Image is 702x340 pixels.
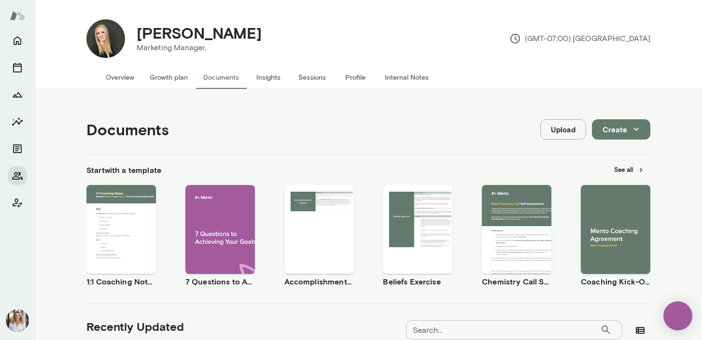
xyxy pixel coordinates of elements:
h6: 1:1 Coaching Notes [86,276,156,287]
h6: Chemistry Call Self-Assessment [Coaches only] [482,276,551,287]
img: Lauren Henss [86,19,125,58]
h6: 7 Questions to Achieving Your Goals [185,276,255,287]
button: Profile [334,66,377,89]
button: Documents [8,139,27,158]
button: Sessions [290,66,334,89]
p: Marketing Manager, [137,42,262,54]
h5: Recently Updated [86,319,184,334]
h6: Coaching Kick-Off | Coaching Agreement [581,276,650,287]
button: Documents [196,66,247,89]
h6: Beliefs Exercise [383,276,452,287]
button: Overview [98,66,142,89]
button: Insights [247,66,290,89]
img: Mento [10,6,25,25]
h6: Accomplishment Tracker [284,276,354,287]
h4: Documents [86,120,169,139]
button: Upload [540,119,586,140]
button: Sessions [8,58,27,77]
img: Jennifer Palazzo [6,309,29,332]
button: See all [608,162,650,177]
button: Client app [8,193,27,212]
button: Growth plan [142,66,196,89]
p: (GMT-07:00) [GEOGRAPHIC_DATA] [509,33,650,44]
h6: Start with a template [86,164,161,176]
button: Growth Plan [8,85,27,104]
button: Home [8,31,27,50]
button: Members [8,166,27,185]
button: Insights [8,112,27,131]
h4: [PERSON_NAME] [137,24,262,42]
button: Internal Notes [377,66,436,89]
button: Create [592,119,650,140]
